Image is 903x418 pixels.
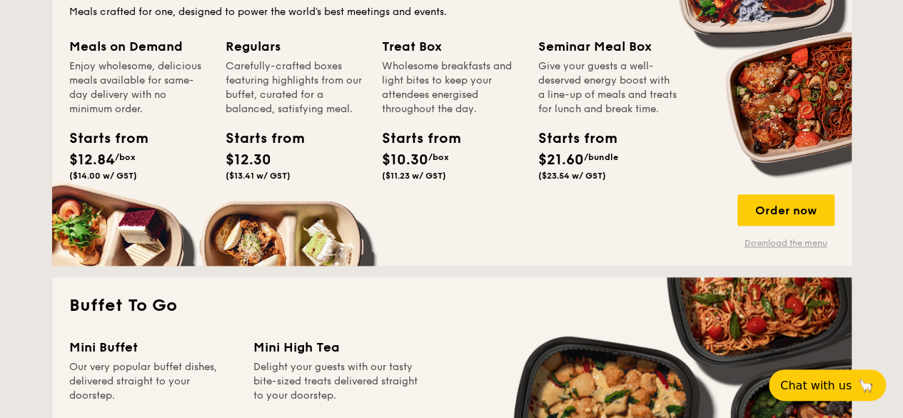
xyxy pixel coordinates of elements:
[69,59,208,116] div: Enjoy wholesome, delicious meals available for same-day delivery with no minimum order.
[538,59,677,116] div: Give your guests a well-deserved energy boost with a line-up of meals and treats for lunch and br...
[69,5,834,19] div: Meals crafted for one, designed to power the world's best meetings and events.
[69,151,115,169] span: $12.84
[428,152,449,162] span: /box
[226,171,291,181] span: ($13.41 w/ GST)
[69,128,133,149] div: Starts from
[226,36,365,56] div: Regulars
[382,36,521,56] div: Treat Box
[69,171,137,181] span: ($14.00 w/ GST)
[584,152,618,162] span: /bundle
[69,36,208,56] div: Meals on Demand
[253,360,420,403] div: Delight your guests with our tasty bite-sized treats delivered straight to your doorstep.
[538,36,677,56] div: Seminar Meal Box
[737,237,834,249] a: Download the menu
[538,171,606,181] span: ($23.54 w/ GST)
[69,337,236,357] div: Mini Buffet
[780,379,852,392] span: Chat with us
[382,151,428,169] span: $10.30
[253,337,420,357] div: Mini High Tea
[857,377,874,394] span: 🦙
[226,128,290,149] div: Starts from
[115,152,136,162] span: /box
[737,194,834,226] div: Order now
[538,128,602,149] div: Starts from
[382,128,446,149] div: Starts from
[226,151,271,169] span: $12.30
[226,59,365,116] div: Carefully-crafted boxes featuring highlights from our buffet, curated for a balanced, satisfying ...
[538,151,584,169] span: $21.60
[382,171,446,181] span: ($11.23 w/ GST)
[69,294,834,317] h2: Buffet To Go
[69,360,236,403] div: Our very popular buffet dishes, delivered straight to your doorstep.
[382,59,521,116] div: Wholesome breakfasts and light bites to keep your attendees energised throughout the day.
[769,369,886,401] button: Chat with us🦙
